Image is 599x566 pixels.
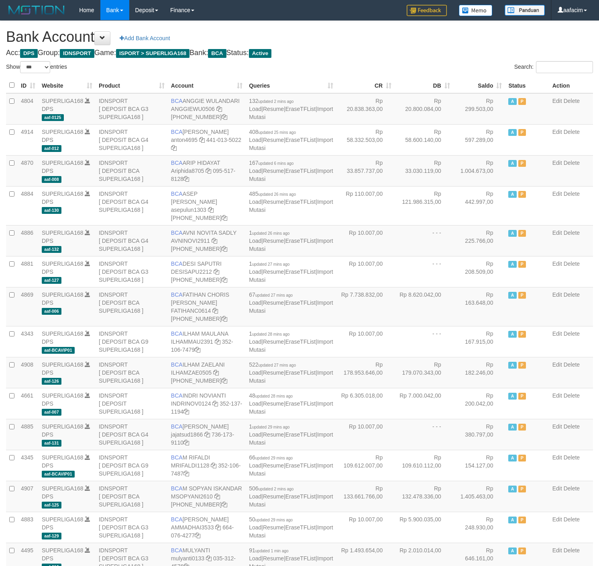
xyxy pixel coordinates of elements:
[39,225,96,256] td: DPS
[285,369,316,376] a: EraseTFList
[263,369,284,376] a: Resume
[518,362,526,369] span: Paused
[249,555,261,562] a: Load
[249,269,333,283] a: Import Mutasi
[453,93,505,125] td: Rp 299.503,00
[18,357,39,388] td: 4908
[564,454,580,461] a: Delete
[42,129,84,135] a: SUPERLIGA168
[259,161,294,166] span: updated 6 mins ago
[252,332,289,336] span: updated 28 mins ago
[20,49,38,58] span: DPS
[222,501,227,508] a: Copy 4062301418 to clipboard
[252,262,289,267] span: updated 27 mins ago
[6,4,67,16] img: MOTION_logo.png
[564,160,580,166] a: Delete
[6,29,593,45] h1: Bank Account
[407,5,447,16] img: Feedback.jpg
[249,291,333,314] span: | | |
[183,176,189,182] a: Copy 0955178128 to clipboard
[195,347,200,353] a: Copy 3521067479 to clipboard
[518,230,526,237] span: Paused
[263,555,284,562] a: Resume
[168,287,246,326] td: FATIHAN CHORIS [PERSON_NAME] [PHONE_NUMBER]
[96,287,168,326] td: IDNSPORT [ DEPOSIT BCA SUPERLIGA168 ]
[222,377,227,384] a: Copy 4062280631 to clipboard
[42,454,84,461] a: SUPERLIGA168
[222,277,227,283] a: Copy 4062280453 to clipboard
[18,287,39,326] td: 4869
[518,292,526,299] span: Paused
[564,485,580,492] a: Delete
[6,61,67,73] label: Show entries
[285,555,316,562] a: EraseTFList
[453,186,505,225] td: Rp 442.997,00
[214,269,219,275] a: Copy DESISAPU2212 to clipboard
[336,357,395,388] td: Rp 178.953.646,00
[206,168,211,174] a: Copy Ariphida8705 to clipboard
[549,78,593,93] th: Action
[552,330,562,337] a: Edit
[249,330,333,353] span: | | |
[285,106,316,112] a: EraseTFList
[18,186,39,225] td: 4884
[285,400,316,407] a: EraseTFList
[263,462,284,469] a: Resume
[168,186,246,225] td: ASEP [PERSON_NAME] [PHONE_NUMBER]
[518,98,526,105] span: Paused
[42,347,75,354] span: aaf-BCAVIP01
[263,493,284,500] a: Resume
[20,61,50,73] select: Showentries
[552,291,562,298] a: Edit
[249,493,333,508] a: Import Mutasi
[183,408,189,415] a: Copy 3521371194 to clipboard
[42,485,84,492] a: SUPERLIGA168
[249,191,296,197] span: 485
[249,299,261,306] a: Load
[518,160,526,167] span: Paused
[171,291,183,298] span: BCA
[42,160,84,166] a: SUPERLIGA168
[42,547,84,554] a: SUPERLIGA168
[249,361,333,384] span: | | |
[42,246,61,253] span: aaf-132
[263,524,284,531] a: Resume
[171,98,183,104] span: BCA
[96,93,168,125] td: IDNSPORT [ DEPOSIT BCA G3 SUPERLIGA168 ]
[249,199,333,213] a: Import Mutasi
[395,78,453,93] th: DB: activate to sort column ascending
[39,78,96,93] th: Website: activate to sort column ascending
[259,130,296,135] span: updated 25 mins ago
[249,199,261,205] a: Load
[212,308,218,314] a: Copy FATIHANC0614 to clipboard
[263,137,284,143] a: Resume
[285,338,316,345] a: EraseTFList
[39,256,96,287] td: DPS
[171,400,211,407] a: INDRINOV0124
[508,98,516,105] span: Active
[263,269,284,275] a: Resume
[249,137,333,151] a: Import Mutasi
[249,338,261,345] a: Load
[96,326,168,357] td: IDNSPORT [ DEPOSIT BCA G9 SUPERLIGA168 ]
[249,291,293,298] span: 67
[42,145,61,152] span: aaf-012
[249,168,261,174] a: Load
[168,124,246,155] td: [PERSON_NAME] 441-013-5022
[171,493,213,500] a: MSOPYANI2610
[285,137,316,143] a: EraseTFList
[249,49,272,58] span: Active
[171,431,203,438] a: jajatsud1866
[212,238,217,244] a: Copy AVNINOVI2911 to clipboard
[183,470,189,477] a: Copy 3521067487 to clipboard
[552,454,562,461] a: Edit
[168,256,246,287] td: DESI SAPUTRI [PHONE_NUMBER]
[336,287,395,326] td: Rp 7.738.832,00
[213,369,219,376] a: Copy ILHAMZAE0505 to clipboard
[114,31,175,45] a: Add Bank Account
[564,516,580,523] a: Delete
[116,49,189,58] span: ISPORT > SUPERLIGA168
[18,124,39,155] td: 4914
[564,191,580,197] a: Delete
[518,191,526,198] span: Paused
